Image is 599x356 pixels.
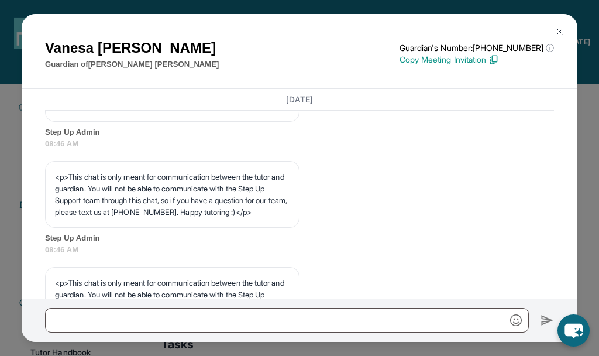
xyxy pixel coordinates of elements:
[400,54,554,66] p: Copy Meeting Invitation
[55,277,290,324] p: <p>This chat is only meant for communication between the tutor and guardian. You will not be able...
[45,232,554,244] span: Step Up Admin
[400,42,554,54] p: Guardian's Number: [PHONE_NUMBER]
[488,54,499,65] img: Copy Icon
[45,244,554,256] span: 08:46 AM
[55,171,290,218] p: <p>This chat is only meant for communication between the tutor and guardian. You will not be able...
[45,59,219,70] p: Guardian of [PERSON_NAME] [PERSON_NAME]
[45,94,554,105] h3: [DATE]
[557,314,590,347] button: chat-button
[546,42,554,54] span: ⓘ
[45,138,554,150] span: 08:46 AM
[45,126,554,138] span: Step Up Admin
[541,313,554,327] img: Send icon
[45,37,219,59] h1: Vanesa [PERSON_NAME]
[510,314,522,326] img: Emoji
[555,27,564,36] img: Close Icon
